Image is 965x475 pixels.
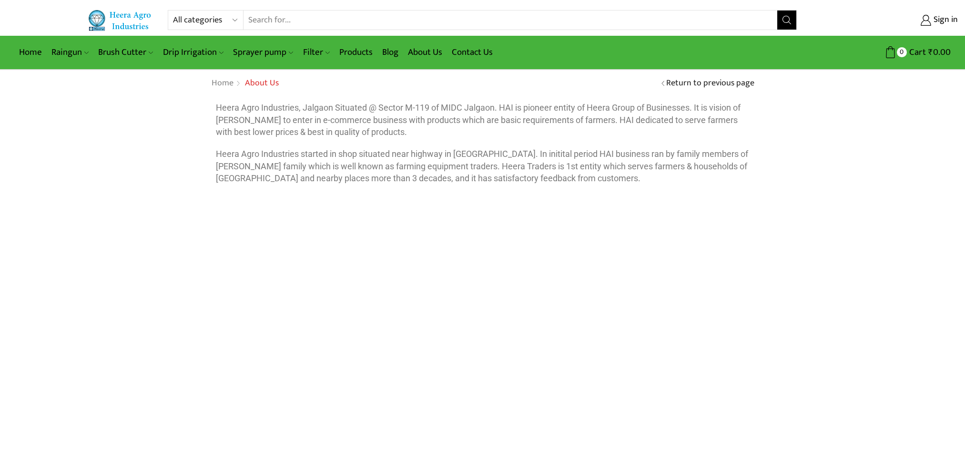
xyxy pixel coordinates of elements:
[928,45,951,60] bdi: 0.00
[907,46,926,59] span: Cart
[931,14,958,26] span: Sign in
[447,41,498,63] a: Contact Us
[811,11,958,29] a: Sign in
[216,148,750,185] p: Heera Agro Industries started in shop situated near highway in [GEOGRAPHIC_DATA]. In initital per...
[244,10,778,30] input: Search for...
[47,41,93,63] a: Raingun
[298,41,335,63] a: Filter
[14,41,47,63] a: Home
[216,102,750,138] p: Heera Agro Industries, Jalgaon Situated @ Sector M-119 of MIDC Jalgaon. HAI is pioneer entity of ...
[211,77,234,90] a: Home
[335,41,377,63] a: Products
[666,77,754,90] a: Return to previous page
[897,47,907,57] span: 0
[806,43,951,61] a: 0 Cart ₹0.00
[245,76,279,90] span: About Us
[93,41,158,63] a: Brush Cutter
[928,45,933,60] span: ₹
[377,41,403,63] a: Blog
[158,41,228,63] a: Drip Irrigation
[228,41,298,63] a: Sprayer pump
[403,41,447,63] a: About Us
[777,10,796,30] button: Search button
